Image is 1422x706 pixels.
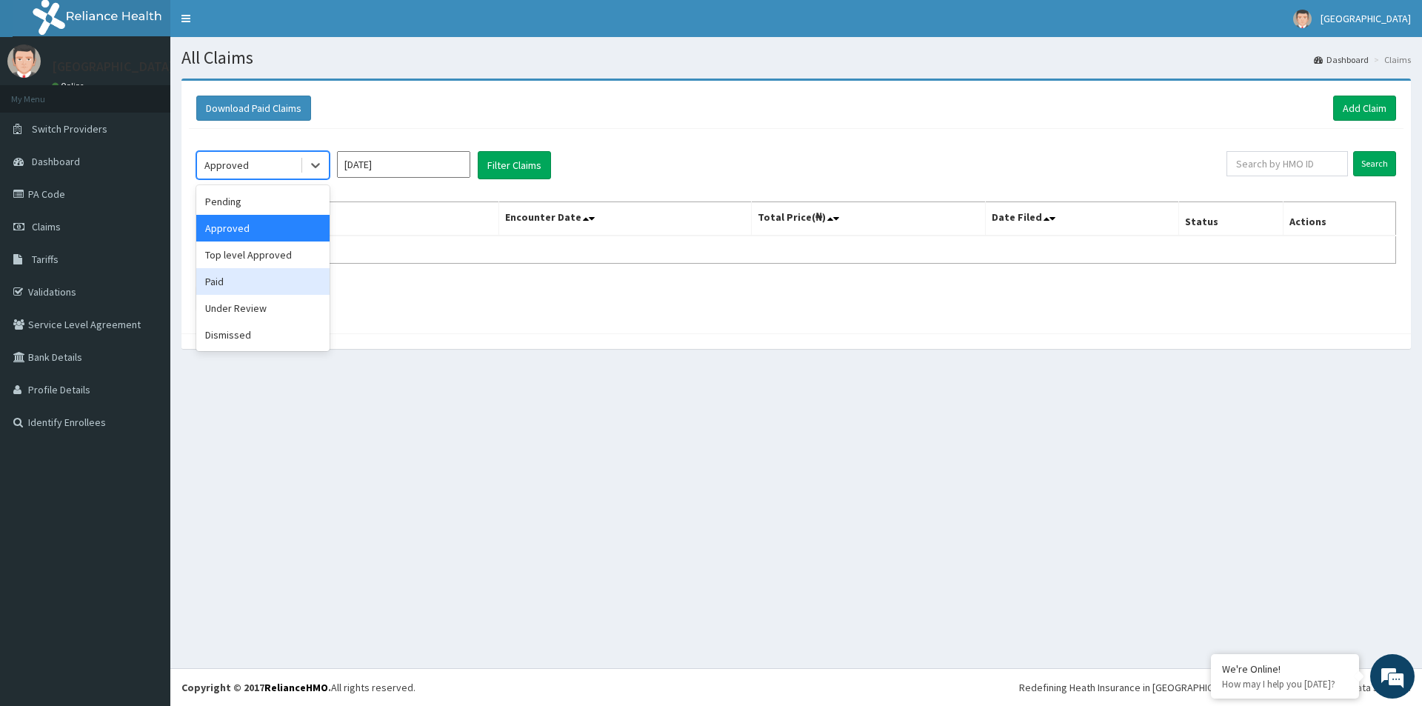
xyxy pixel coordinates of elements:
[196,96,311,121] button: Download Paid Claims
[1283,202,1395,236] th: Actions
[985,202,1178,236] th: Date Filed
[1353,151,1396,176] input: Search
[32,155,80,168] span: Dashboard
[1222,662,1348,676] div: We're Online!
[196,268,330,295] div: Paid
[32,122,107,136] span: Switch Providers
[1321,12,1411,25] span: [GEOGRAPHIC_DATA]
[498,202,751,236] th: Encounter Date
[181,681,331,694] strong: Copyright © 2017 .
[1178,202,1283,236] th: Status
[751,202,985,236] th: Total Price(₦)
[1293,10,1312,28] img: User Image
[196,295,330,322] div: Under Review
[196,242,330,268] div: Top level Approved
[1314,53,1369,66] a: Dashboard
[204,158,249,173] div: Approved
[170,668,1422,706] footer: All rights reserved.
[337,151,470,178] input: Select Month and Year
[1333,96,1396,121] a: Add Claim
[52,60,174,73] p: [GEOGRAPHIC_DATA]
[32,253,59,266] span: Tariffs
[478,151,551,179] button: Filter Claims
[181,48,1411,67] h1: All Claims
[264,681,328,694] a: RelianceHMO
[197,202,499,236] th: Name
[32,220,61,233] span: Claims
[1222,678,1348,690] p: How may I help you today?
[1019,680,1411,695] div: Redefining Heath Insurance in [GEOGRAPHIC_DATA] using Telemedicine and Data Science!
[1226,151,1348,176] input: Search by HMO ID
[196,188,330,215] div: Pending
[196,322,330,348] div: Dismissed
[52,81,87,91] a: Online
[7,44,41,78] img: User Image
[1370,53,1411,66] li: Claims
[196,215,330,242] div: Approved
